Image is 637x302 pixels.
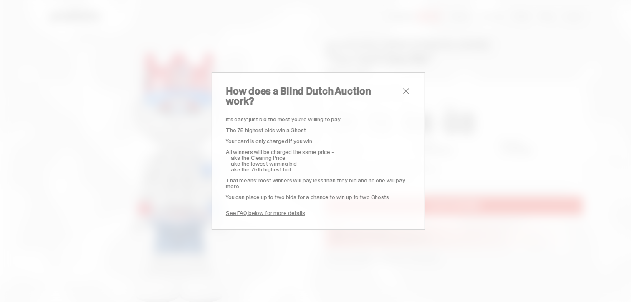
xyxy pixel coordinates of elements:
[231,160,297,167] span: aka the lowest winning bid
[226,116,411,122] p: It’s easy: just bid the most you’re willing to pay.
[226,194,411,200] p: You can place up to two bids for a chance to win up to two Ghosts.
[226,177,411,189] p: That means: most winners will pay less than they bid and no one will pay more.
[401,86,411,96] button: close
[226,138,411,144] p: Your card is only charged if you win.
[226,149,411,155] p: All winners will be charged the same price -
[226,127,411,133] p: The 75 highest bids win a Ghost.
[231,166,291,173] span: aka the 75th highest bid
[231,154,286,161] span: aka the Clearing Price
[226,86,401,106] h2: How does a Blind Dutch Auction work?
[226,209,305,217] a: See FAQ below for more details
